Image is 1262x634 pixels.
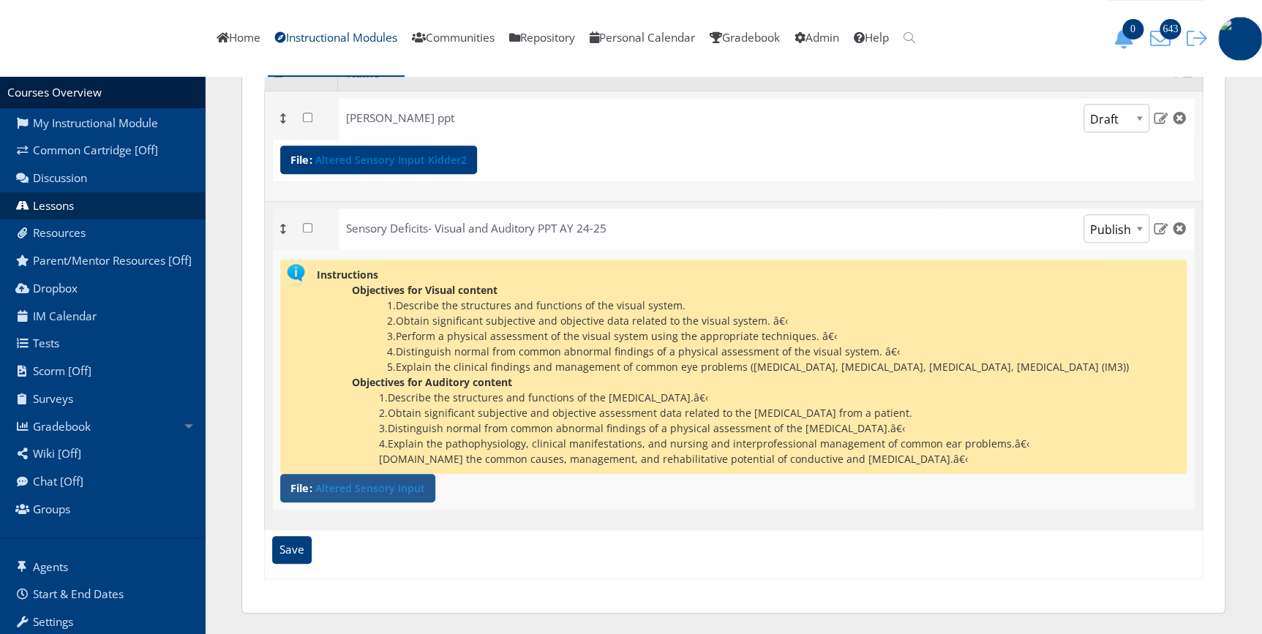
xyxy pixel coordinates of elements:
[315,483,424,494] a: Altered Sensory Input
[378,420,1179,436] div: 3.Distinguish normal from common abnormal findings of a physical assessment of the [MEDICAL_DATA]...
[387,313,1179,328] div: 2.Obtain significant subjective and objective data related to the visual system. â€‹
[378,390,1179,405] div: 1.Describe the structures and functions of the [MEDICAL_DATA].â€‹
[290,153,312,167] b: File:
[1122,19,1143,39] span: 0
[290,481,312,495] b: File:
[7,85,102,100] a: Courses Overview
[387,344,1179,359] div: 4.Distinguish normal from common abnormal findings of a physical assessment of the visual system....
[1153,111,1168,124] img: Edit
[352,375,512,389] strong: Objectives for Auditory content
[1171,222,1187,235] img: Delete
[378,405,1179,420] div: 2.Obtain significant subjective and objective assessment data related to the [MEDICAL_DATA] from ...
[346,110,768,128] p: [PERSON_NAME] ppt
[378,451,1179,467] div: [DOMAIN_NAME] the common causes, management, and rehabilitative potential of conductive and [MEDI...
[1160,19,1181,39] span: 643
[1145,28,1182,49] button: 643
[315,155,466,165] a: Altered Sensory Input Kidder2
[387,359,1179,374] div: 5.Explain the clinical findings and management of common eye problems ([MEDICAL_DATA], [MEDICAL_D...
[317,268,378,282] b: Instructions
[1218,17,1262,61] img: 1943_125_125.jpg
[346,220,930,238] p: Sensory Deficits- Visual and Auditory PPT AY 24-25
[272,536,312,564] input: Save
[1153,222,1168,235] img: Edit
[1108,28,1145,49] button: 0
[352,283,497,297] strong: Objectives for Visual content
[387,298,1179,313] div: 1.Describe the structures and functions of the visual system.
[1108,30,1145,45] a: 0
[387,328,1179,344] div: 3.Perform a physical assessment of the visual system using the appropriate techniques. â€‹
[1145,30,1182,45] a: 643
[1171,111,1187,124] img: Delete
[378,436,1179,451] div: 4.Explain the pathophysiology, clinical manifestations, and nursing and interprofessional managem...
